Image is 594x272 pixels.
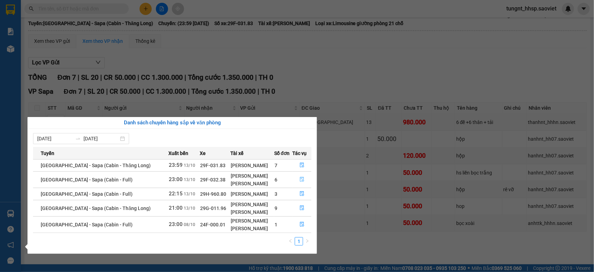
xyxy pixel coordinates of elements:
span: swap-right [75,136,81,141]
span: left [288,239,293,243]
div: [PERSON_NAME] [231,172,274,180]
a: 1 [295,238,303,245]
span: 1 [275,222,277,227]
button: file-done [293,203,311,214]
span: [GEOGRAPHIC_DATA] - Sapa (Cabin - Thăng Long) [41,205,151,211]
button: file-done [293,188,311,200]
li: Next Page [303,237,311,246]
span: file-done [300,177,304,182]
span: file-done [300,205,304,211]
span: 24F-000.01 [200,222,225,227]
div: [PERSON_NAME] [231,180,274,187]
span: 23:59 [169,162,183,168]
span: 29F-032.38 [200,177,225,182]
div: [PERSON_NAME] [231,190,274,198]
span: to [75,136,81,141]
span: 29G-011.96 [200,205,226,211]
div: [PERSON_NAME] [231,201,274,208]
span: file-done [300,191,304,197]
span: file-done [300,222,304,227]
input: Từ ngày [37,135,72,142]
span: [GEOGRAPHIC_DATA] - Sapa (Cabin - Full) [41,222,133,227]
span: 29H-960.80 [200,191,226,197]
span: right [305,239,309,243]
button: file-done [293,219,311,230]
span: Tuyến [41,149,54,157]
span: 23:00 [169,176,183,182]
button: right [303,237,311,246]
span: 13/10 [184,206,196,211]
span: Xuất bến [169,149,189,157]
span: Tài xế [231,149,244,157]
span: Số đơn [274,149,290,157]
span: 13/10 [184,192,196,196]
button: left [286,237,295,246]
span: 29F-031.83 [200,163,225,168]
span: Tác vụ [292,149,307,157]
span: Xe [200,149,206,157]
span: 21:00 [169,205,183,211]
span: [GEOGRAPHIC_DATA] - Sapa (Cabin - Thăng Long) [41,163,151,168]
span: 13/10 [184,163,196,168]
span: [GEOGRAPHIC_DATA] - Sapa (Cabin - Full) [41,177,133,182]
span: 7 [275,163,277,168]
button: file-done [293,160,311,171]
div: [PERSON_NAME] [231,225,274,232]
button: file-done [293,174,311,185]
input: Đến ngày [84,135,119,142]
span: file-done [300,163,304,168]
div: [PERSON_NAME] [231,217,274,225]
div: Danh sách chuyến hàng sắp về văn phòng [33,119,311,127]
span: 9 [275,205,277,211]
span: 13/10 [184,177,196,182]
span: 23:00 [169,221,183,227]
span: 08/10 [184,222,196,227]
span: 3 [275,191,277,197]
span: [GEOGRAPHIC_DATA] - Sapa (Cabin - Full) [41,191,133,197]
li: Previous Page [286,237,295,246]
div: [PERSON_NAME] [231,162,274,169]
span: 6 [275,177,277,182]
span: 22:15 [169,191,183,197]
div: [PERSON_NAME] [231,208,274,216]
